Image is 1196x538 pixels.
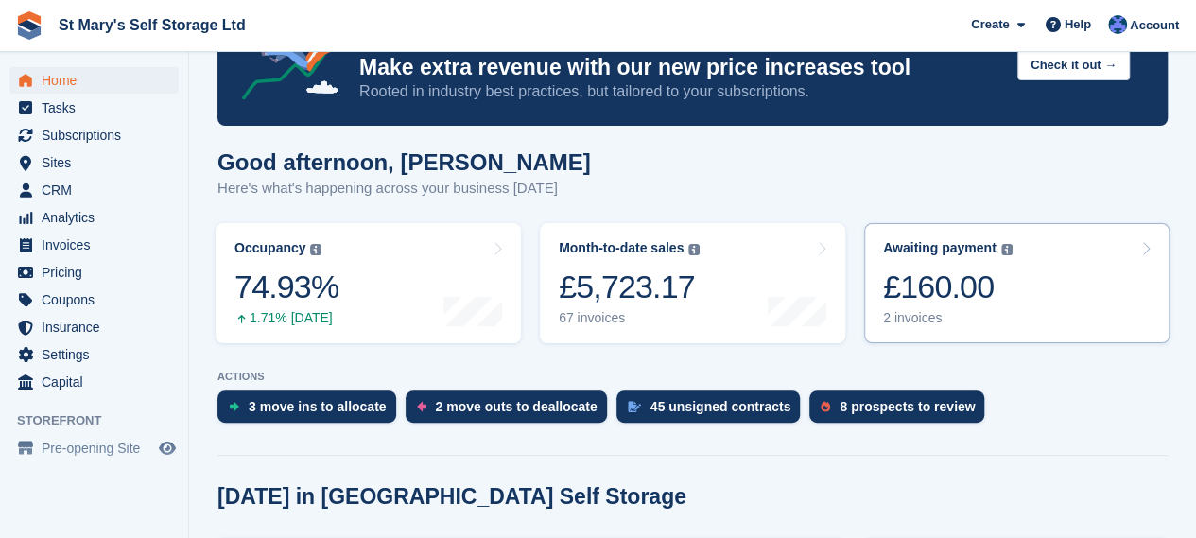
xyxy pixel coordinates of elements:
span: Account [1130,16,1179,35]
h2: [DATE] in [GEOGRAPHIC_DATA] Self Storage [217,484,686,510]
span: Help [1065,15,1091,34]
a: 45 unsigned contracts [616,390,810,432]
div: £5,723.17 [559,268,700,306]
div: 2 invoices [883,310,1013,326]
span: Analytics [42,204,155,231]
a: 3 move ins to allocate [217,390,406,432]
p: Rooted in industry best practices, but tailored to your subscriptions. [359,81,1002,102]
a: menu [9,369,179,395]
img: icon-info-grey-7440780725fd019a000dd9b08b2336e03edf1995a4989e88bcd33f0948082b44.svg [310,244,321,255]
a: Month-to-date sales £5,723.17 67 invoices [540,223,845,343]
span: Settings [42,341,155,368]
div: 3 move ins to allocate [249,399,387,414]
a: menu [9,204,179,231]
span: Coupons [42,286,155,313]
p: ACTIONS [217,371,1168,383]
div: Month-to-date sales [559,240,684,256]
div: 1.71% [DATE] [234,310,338,326]
a: Preview store [156,437,179,460]
a: menu [9,286,179,313]
a: menu [9,67,179,94]
img: prospect-51fa495bee0391a8d652442698ab0144808aea92771e9ea1ae160a38d050c398.svg [821,401,830,412]
span: Create [971,15,1009,34]
span: Home [42,67,155,94]
span: CRM [42,177,155,203]
div: 2 move outs to deallocate [436,399,598,414]
div: 74.93% [234,268,338,306]
img: Matthew Keenan [1108,15,1127,34]
span: Pricing [42,259,155,286]
a: 8 prospects to review [809,390,994,432]
div: 45 unsigned contracts [650,399,791,414]
a: menu [9,232,179,258]
div: 67 invoices [559,310,700,326]
img: icon-info-grey-7440780725fd019a000dd9b08b2336e03edf1995a4989e88bcd33f0948082b44.svg [1001,244,1013,255]
a: menu [9,259,179,286]
span: Invoices [42,232,155,258]
span: Storefront [17,411,188,430]
div: Occupancy [234,240,305,256]
img: move_ins_to_allocate_icon-fdf77a2bb77ea45bf5b3d319d69a93e2d87916cf1d5bf7949dd705db3b84f3ca.svg [229,401,239,412]
a: menu [9,177,179,203]
p: Here's what's happening across your business [DATE] [217,178,591,200]
a: menu [9,314,179,340]
p: Make extra revenue with our new price increases tool [359,54,1002,81]
span: Tasks [42,95,155,121]
a: menu [9,149,179,176]
span: Insurance [42,314,155,340]
span: Subscriptions [42,122,155,148]
a: menu [9,435,179,461]
span: Sites [42,149,155,176]
a: Occupancy 74.93% 1.71% [DATE] [216,223,521,343]
img: move_outs_to_deallocate_icon-f764333ba52eb49d3ac5e1228854f67142a1ed5810a6f6cc68b1a99e826820c5.svg [417,401,426,412]
img: icon-info-grey-7440780725fd019a000dd9b08b2336e03edf1995a4989e88bcd33f0948082b44.svg [688,244,700,255]
a: menu [9,95,179,121]
a: St Mary's Self Storage Ltd [51,9,253,41]
a: menu [9,341,179,368]
img: stora-icon-8386f47178a22dfd0bd8f6a31ec36ba5ce8667c1dd55bd0f319d3a0aa187defe.svg [15,11,43,40]
img: contract_signature_icon-13c848040528278c33f63329250d36e43548de30e8caae1d1a13099fd9432cc5.svg [628,401,641,412]
div: £160.00 [883,268,1013,306]
div: Awaiting payment [883,240,997,256]
a: menu [9,122,179,148]
button: Check it out → [1017,49,1130,80]
span: Pre-opening Site [42,435,155,461]
a: Awaiting payment £160.00 2 invoices [864,223,1170,343]
span: Capital [42,369,155,395]
h1: Good afternoon, [PERSON_NAME] [217,149,591,175]
a: 2 move outs to deallocate [406,390,616,432]
div: 8 prospects to review [840,399,975,414]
